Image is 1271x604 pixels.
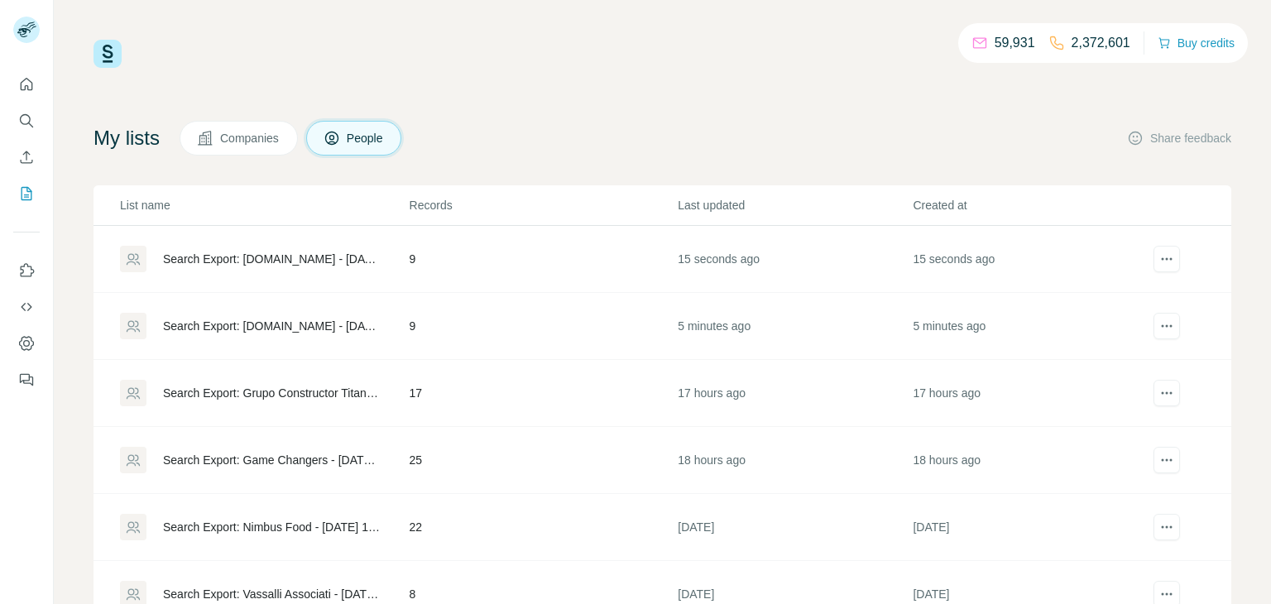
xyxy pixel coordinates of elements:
span: People [347,130,385,146]
td: 17 hours ago [912,360,1147,427]
td: 17 [409,360,678,427]
td: 25 [409,427,678,494]
button: Feedback [13,365,40,395]
button: Buy credits [1158,31,1235,55]
p: List name [120,197,408,213]
div: Search Export: Grupo Constructor Titan - [DATE] 12:44 [163,385,381,401]
p: 59,931 [995,33,1035,53]
td: 18 hours ago [677,427,912,494]
button: Search [13,106,40,136]
td: [DATE] [912,494,1147,561]
button: Enrich CSV [13,142,40,172]
span: Companies [220,130,281,146]
button: actions [1153,380,1180,406]
button: Quick start [13,70,40,99]
td: 9 [409,293,678,360]
img: Surfe Logo [94,40,122,68]
td: 18 hours ago [912,427,1147,494]
div: Search Export: [DOMAIN_NAME] - [DATE] 06:03 [163,318,381,334]
td: 15 seconds ago [677,226,912,293]
h4: My lists [94,125,160,151]
button: actions [1153,313,1180,339]
div: Search Export: Nimbus Food - [DATE] 12:42 [163,519,381,535]
td: 22 [409,494,678,561]
p: 2,372,601 [1072,33,1130,53]
td: 5 minutes ago [677,293,912,360]
p: Created at [913,197,1146,213]
td: 15 seconds ago [912,226,1147,293]
button: actions [1153,514,1180,540]
button: Dashboard [13,328,40,358]
td: 17 hours ago [677,360,912,427]
td: [DATE] [677,494,912,561]
div: Search Export: [DOMAIN_NAME] - [DATE] 06:07 [163,251,381,267]
button: My lists [13,179,40,209]
button: actions [1153,447,1180,473]
button: Share feedback [1127,130,1231,146]
button: Use Surfe on LinkedIn [13,256,40,285]
td: 5 minutes ago [912,293,1147,360]
td: 9 [409,226,678,293]
button: actions [1153,246,1180,272]
p: Last updated [678,197,911,213]
div: Search Export: Game Changers - [DATE] 11:49 [163,452,381,468]
p: Records [410,197,677,213]
button: Use Surfe API [13,292,40,322]
div: Search Export: Vassalli Associati - [DATE] 13:10 [163,586,381,602]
